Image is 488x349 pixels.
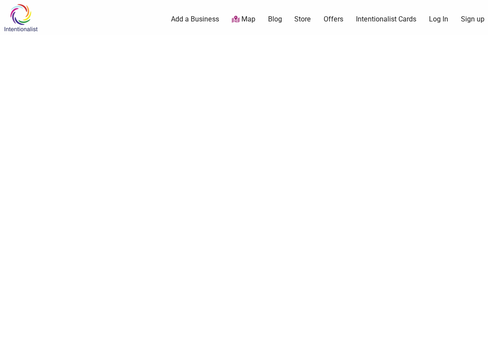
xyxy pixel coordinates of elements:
[268,14,282,24] a: Blog
[171,14,219,24] a: Add a Business
[232,14,255,25] a: Map
[356,14,416,24] a: Intentionalist Cards
[294,14,311,24] a: Store
[461,14,485,24] a: Sign up
[429,14,448,24] a: Log In
[324,14,343,24] a: Offers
